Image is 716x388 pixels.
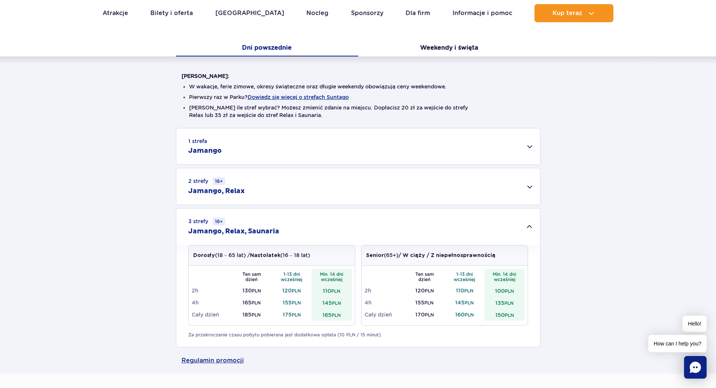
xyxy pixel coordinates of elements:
small: PLN [465,312,474,318]
small: PLN [464,288,473,294]
strong: / W ciąży / Z niepełnosprawnością [398,253,495,258]
td: 170 [404,309,445,321]
th: 1-13 dni wcześniej [445,269,485,285]
small: 16+ [213,177,225,185]
small: PLN [424,300,433,306]
li: W wakacje, ferie zimowe, okresy świąteczne oraz długie weekendy obowiązują ceny weekendowe. [189,83,527,90]
td: 110 [312,285,352,297]
a: Sponsorzy [351,4,383,22]
a: Dla firm [406,4,430,22]
li: [PERSON_NAME] ile stref wybrać? Możesz zmienić zdanie na miejscu. Dopłacisz 20 zł za wejście do s... [189,104,527,119]
small: PLN [251,300,260,306]
td: 2h [365,285,405,297]
small: PLN [504,300,513,306]
p: (18 – 65 lat) / (16 – 18 lat) [193,251,310,259]
td: 135 [484,297,525,309]
span: Hello! [683,316,707,332]
small: 16+ [213,218,225,225]
p: Za przekroczenie czasu pobytu pobierana jest dodatkowa opłata (10 PLN / 15 minut). [188,332,528,338]
h2: Jamango [188,146,222,155]
p: (65+) [366,251,495,259]
a: Nocleg [306,4,328,22]
small: PLN [292,312,301,318]
td: 145 [445,297,485,309]
td: 100 [484,285,525,297]
li: Pierwszy raz w Parku? [189,93,527,101]
small: PLN [292,300,301,306]
span: How can I help you? [648,335,707,352]
small: 2 strefy [188,177,225,185]
td: 165 [232,297,272,309]
td: 155 [272,297,312,309]
td: 120 [404,285,445,297]
small: PLN [505,288,514,294]
th: 1-13 dni wcześniej [272,269,312,285]
th: Ten sam dzień [404,269,445,285]
small: 1 strefa [188,137,207,145]
th: Min. 14 dni wcześniej [484,269,525,285]
td: 185 [232,309,272,321]
div: Chat [684,356,707,379]
small: PLN [465,300,474,306]
td: 160 [445,309,485,321]
td: 165 [312,309,352,321]
strong: Senior [366,253,384,258]
h2: Jamango, Relax [188,187,245,196]
small: PLN [252,288,261,294]
a: [GEOGRAPHIC_DATA] [215,4,284,22]
small: PLN [292,288,301,294]
a: Atrakcje [103,4,128,22]
small: PLN [425,312,434,318]
button: Dowiedz się więcej o strefach Suntago [248,94,349,100]
button: Dni powszednie [176,41,358,56]
small: PLN [332,300,341,306]
td: 120 [272,285,312,297]
a: Informacje i pomoc [453,4,512,22]
td: 4h [365,297,405,309]
td: 110 [445,285,485,297]
td: Cały dzień [192,309,232,321]
span: Kup teraz [553,10,582,17]
td: 4h [192,297,232,309]
td: 2h [192,285,232,297]
small: PLN [425,288,434,294]
strong: [PERSON_NAME]: [182,73,229,79]
button: Weekendy i święta [358,41,540,56]
td: 145 [312,297,352,309]
td: Cały dzień [365,309,405,321]
small: 3 strefy [188,218,225,225]
small: PLN [251,312,260,318]
th: Min. 14 dni wcześniej [312,269,352,285]
small: PLN [331,288,340,294]
td: 175 [272,309,312,321]
strong: Dorosły [193,253,215,258]
td: 130 [232,285,272,297]
strong: Nastolatek [250,253,280,258]
small: PLN [332,312,341,318]
a: Bilety i oferta [150,4,193,22]
small: PLN [505,312,514,318]
th: Ten sam dzień [232,269,272,285]
td: 150 [484,309,525,321]
button: Kup teraz [534,4,613,22]
a: Regulamin promocji [182,347,535,374]
h2: Jamango, Relax, Saunaria [188,227,279,236]
td: 155 [404,297,445,309]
